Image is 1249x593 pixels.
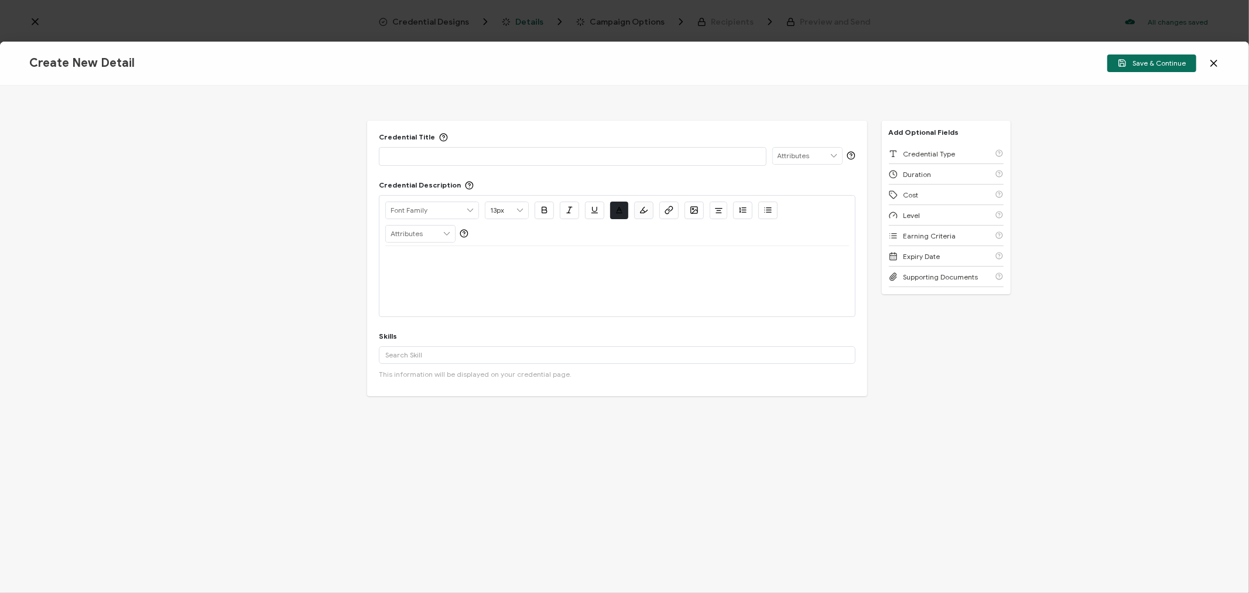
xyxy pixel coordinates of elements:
[379,346,855,364] input: Search Skill
[882,128,966,137] p: Add Optional Fields
[386,202,478,219] input: Font Family
[379,132,448,141] div: Credential Title
[904,190,919,199] span: Cost
[1107,54,1196,72] button: Save & Continue
[904,231,956,240] span: Earning Criteria
[1190,537,1249,593] iframe: Chat Widget
[29,56,135,70] span: Create New Detail
[379,180,474,189] div: Credential Description
[904,149,956,158] span: Credential Type
[386,226,455,242] input: Attributes
[379,332,397,340] div: Skills
[904,252,940,261] span: Expiry Date
[485,202,528,219] input: Font Size
[379,370,572,379] span: This information will be displayed on your credential page.
[904,272,978,281] span: Supporting Documents
[904,211,921,220] span: Level
[773,148,842,164] input: Attributes
[1118,59,1186,67] span: Save & Continue
[904,170,932,179] span: Duration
